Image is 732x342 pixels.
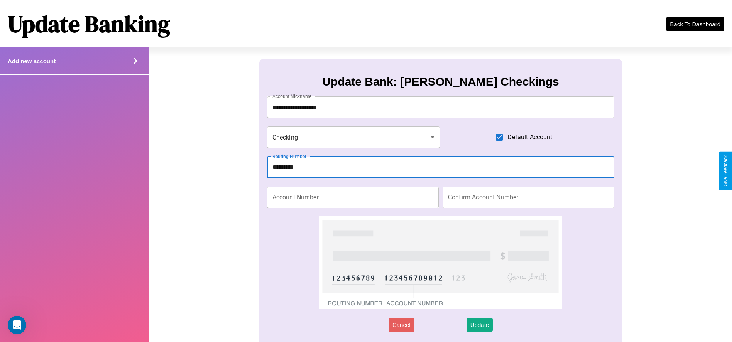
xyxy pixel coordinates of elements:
img: check [319,216,563,309]
button: Cancel [389,318,414,332]
label: Routing Number [272,153,306,160]
div: Give Feedback [723,155,728,187]
button: Update [467,318,493,332]
button: Back To Dashboard [666,17,724,31]
span: Default Account [507,133,552,142]
label: Account Nickname [272,93,312,99]
h1: Update Banking [8,8,170,40]
h4: Add new account [8,58,56,64]
h3: Update Bank: [PERSON_NAME] Checkings [322,75,559,88]
iframe: Intercom live chat [8,316,26,334]
div: Checking [267,126,440,148]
